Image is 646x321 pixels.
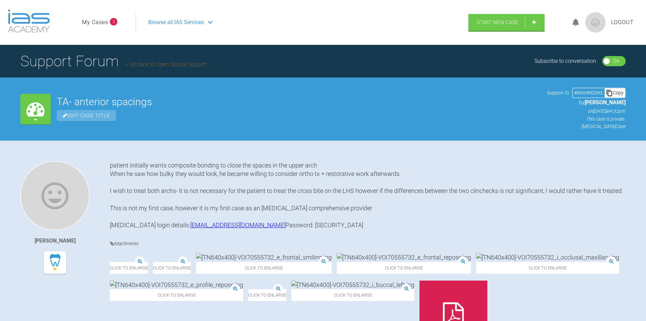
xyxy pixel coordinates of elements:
[605,88,625,97] div: Copy
[110,253,237,262] img: [TN640x400]-VOI70555732_i_buccal_right.jpg
[110,262,237,274] span: Click to enlarge
[35,236,76,245] div: [PERSON_NAME]
[249,289,392,301] span: Click to enlarge
[611,18,634,27] a: Logout
[148,18,204,27] span: Browse all IAS Services
[477,19,518,25] span: Start New Case
[547,107,626,115] p: on [DATE] at 4:32pm
[468,14,545,31] a: Start New Case
[57,97,541,107] h2: TA- anterior spacings
[110,161,626,230] div: patient initially wants composite bonding to close the spaces in the upper arch When he saw how b...
[242,262,356,274] span: Click to enlarge
[190,221,286,229] a: [EMAIL_ADDRESS][DOMAIN_NAME]
[585,12,606,33] img: profile.png
[110,308,259,316] img: [TN640x400]-VOI70555732_i_occlusal_mandibular.jpg
[361,262,497,274] span: Click to enlarge
[397,281,531,289] img: [TN640x400]-VOI70555732_e_profile_repose.jpg
[125,61,207,68] a: Go back to Open Source Support
[534,57,596,66] div: Subscribe to conversation
[110,281,244,289] img: [TN640x400]-VOI70555732_e_frontal_repose.jpg
[547,89,569,96] span: Support ID
[8,10,50,33] img: logo-light.3e3ef733.png
[573,89,605,96] div: # WAHNGDKE
[20,49,207,73] h1: Support Forum
[547,115,626,123] p: This case is private.
[613,57,620,66] div: On
[361,253,497,262] img: [TN640x400]-VOI70555732_e_frontal_smiling.jpg
[242,253,356,262] img: [TN640x400]-VOI70555732_i_anterior.jpg
[110,289,244,301] span: Click to enlarge
[110,239,626,248] h4: Attachments
[20,161,90,230] img: Marah Ziad
[110,18,117,25] span: 3
[585,99,626,106] span: [PERSON_NAME]
[264,308,387,316] img: [TN640x400]-VOI70555732_i_buccal_left.jpg
[249,281,392,289] img: [TN640x400]-VOI70555732_i_occlusal_maxillary.jpg
[397,289,531,301] span: Click to enlarge
[547,123,626,130] p: [MEDICAL_DATA] Case
[57,110,116,121] span: Edit Case Title
[547,98,626,107] p: by
[82,18,108,27] a: My Cases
